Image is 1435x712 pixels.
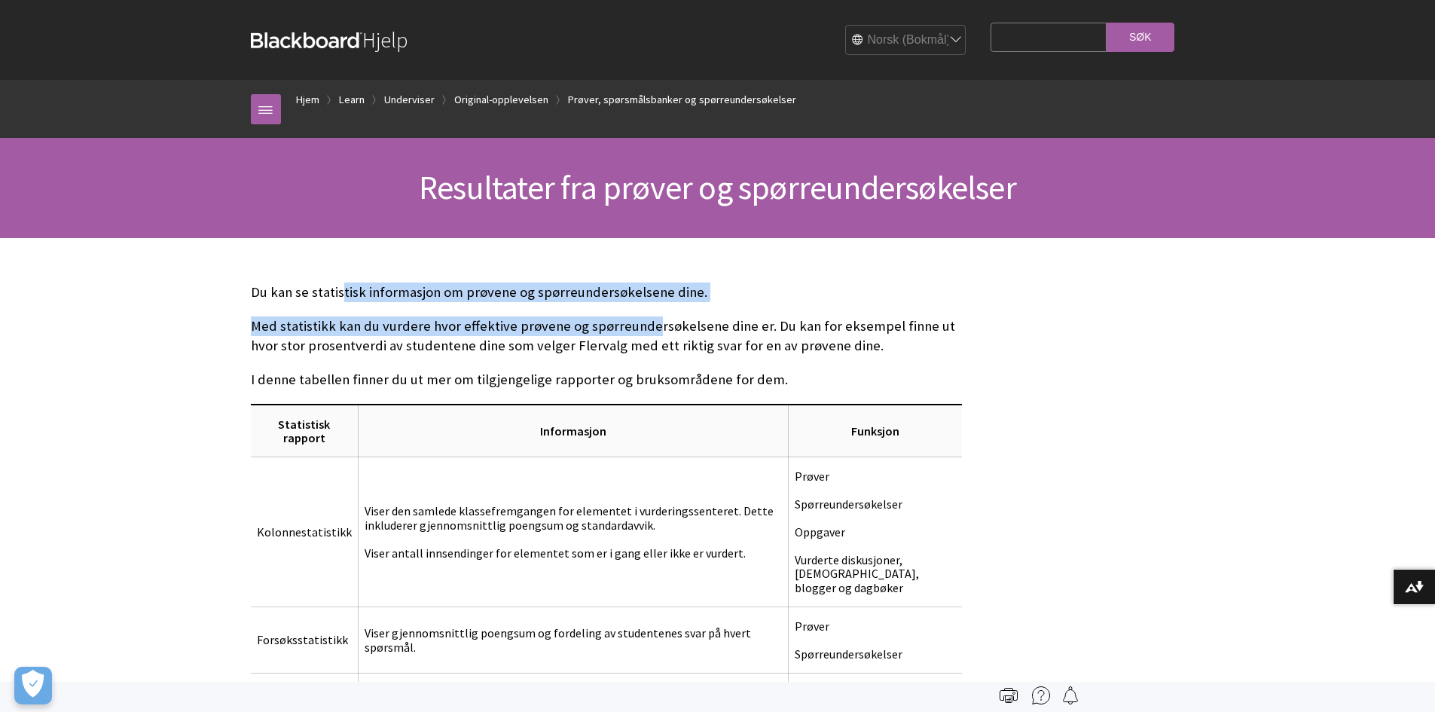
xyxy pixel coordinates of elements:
p: I denne tabellen finner du ut mer om tilgjengelige rapporter og bruksområdene for dem. [251,370,962,390]
td: Prøver Spørreundersøkelser [789,607,962,673]
img: Follow this page [1061,686,1079,704]
a: Prøver, spørsmålsbanker og spørreundersøkelser [568,90,796,109]
input: Søk [1107,23,1174,52]
a: BlackboardHjelp [251,26,408,53]
button: Open Preferences [14,667,52,704]
a: Hjem [296,90,319,109]
td: Prøver Spørreundersøkelser Oppgaver Vurderte diskusjoner, [DEMOGRAPHIC_DATA], blogger og dagbøker [789,457,962,607]
td: Viser gjennomsnittlig poengsum og fordeling av studentenes svar på hvert spørsmål. [358,607,788,673]
th: Funksjon [789,405,962,457]
th: Informasjon [358,405,788,457]
strong: Blackboard [251,32,362,48]
th: Statistisk rapport [251,405,359,457]
td: Kolonnestatistikk [251,457,359,607]
a: Learn [339,90,365,109]
p: Du kan se statistisk informasjon om prøvene og spørreundersøkelsene dine. [251,283,962,302]
select: Site Language Selector [846,26,966,56]
a: Original-opplevelsen [454,90,548,109]
td: Viser den samlede klassefremgangen for elementet i vurderingssenteret. Dette inkluderer gjennomsn... [358,457,788,607]
img: More help [1032,686,1050,704]
p: Med statistikk kan du vurdere hvor effektive prøvene og spørreundersøkelsene dine er. Du kan for ... [251,316,962,356]
span: Resultater fra prøver og spørreundersøkelser [419,167,1016,208]
a: Underviser [384,90,435,109]
img: Print [1000,686,1018,704]
td: Forsøksstatistikk [251,607,359,673]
